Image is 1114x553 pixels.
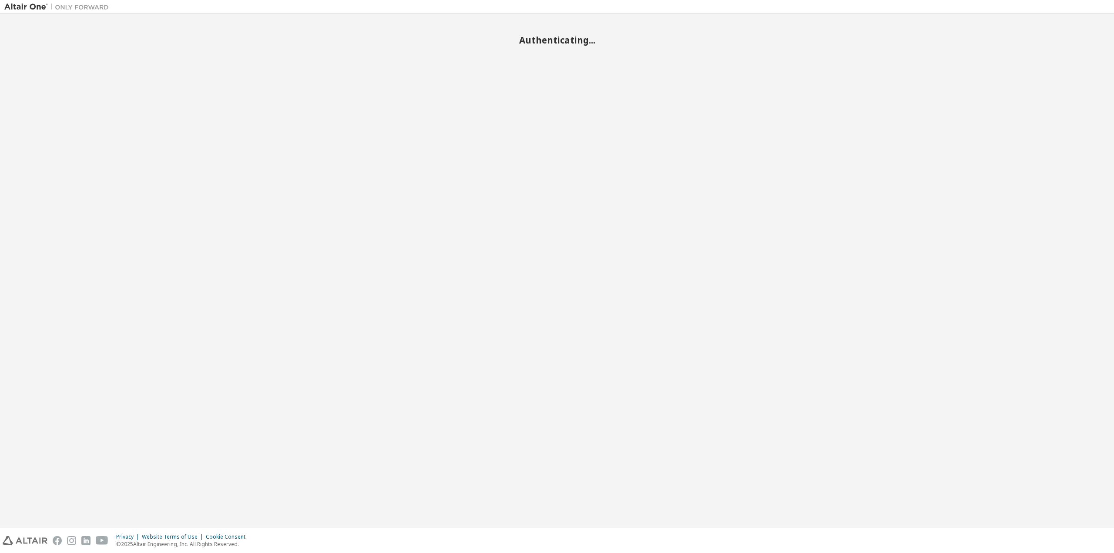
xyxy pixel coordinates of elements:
img: instagram.svg [67,536,76,545]
h2: Authenticating... [4,34,1110,46]
img: facebook.svg [53,536,62,545]
div: Website Terms of Use [142,533,206,540]
div: Cookie Consent [206,533,251,540]
img: Altair One [4,3,113,11]
p: © 2025 Altair Engineering, Inc. All Rights Reserved. [116,540,251,548]
div: Privacy [116,533,142,540]
img: youtube.svg [96,536,108,545]
img: linkedin.svg [81,536,91,545]
img: altair_logo.svg [3,536,47,545]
